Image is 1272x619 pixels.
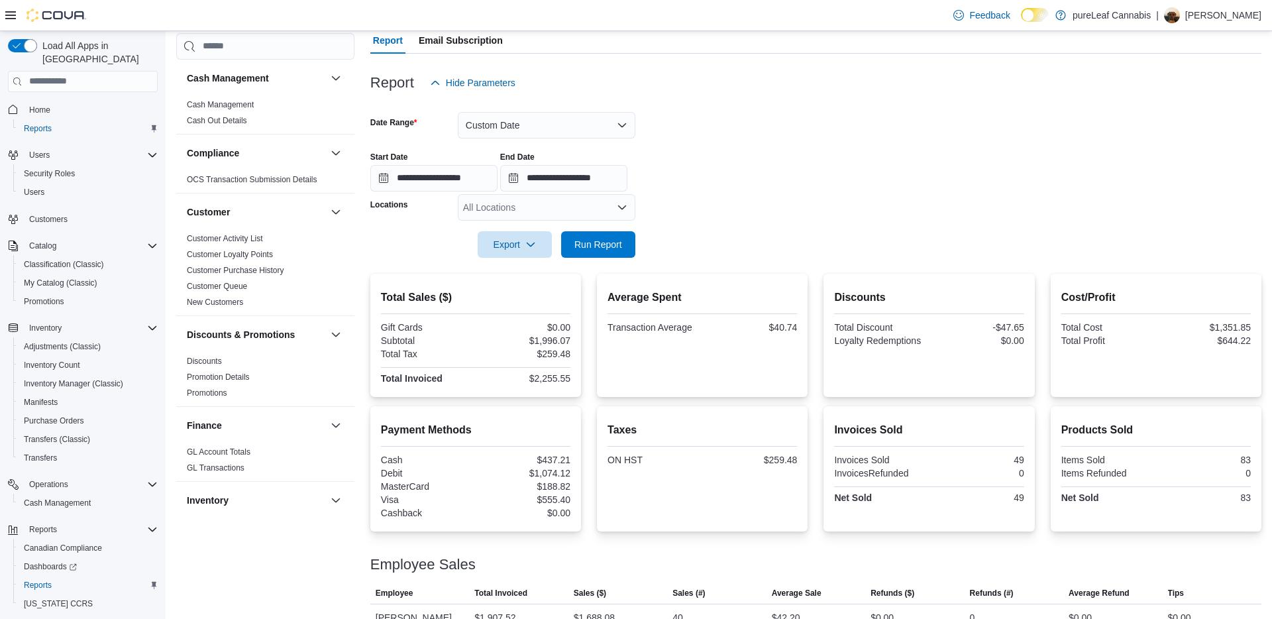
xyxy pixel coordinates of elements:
[19,121,158,137] span: Reports
[13,374,163,393] button: Inventory Manager (Classic)
[24,278,97,288] span: My Catalog (Classic)
[381,373,443,384] strong: Total Invoiced
[13,183,163,201] button: Users
[1061,290,1251,306] h2: Cost/Profit
[24,378,123,389] span: Inventory Manager (Classic)
[1159,322,1251,333] div: $1,351.85
[29,214,68,225] span: Customers
[1073,7,1151,23] p: pureLeaf Cannabis
[24,102,56,118] a: Home
[376,588,413,598] span: Employee
[187,282,247,291] a: Customer Queue
[1069,588,1130,598] span: Average Refund
[370,117,417,128] label: Date Range
[500,152,535,162] label: End Date
[1021,8,1049,22] input: Dark Mode
[29,479,68,490] span: Operations
[13,356,163,374] button: Inventory Count
[13,539,163,557] button: Canadian Compliance
[187,205,230,219] h3: Customer
[24,101,158,118] span: Home
[29,150,50,160] span: Users
[328,418,344,433] button: Finance
[24,522,62,537] button: Reports
[19,577,158,593] span: Reports
[478,349,570,359] div: $259.48
[24,477,74,492] button: Operations
[932,468,1024,478] div: 0
[13,292,163,311] button: Promotions
[772,588,821,598] span: Average Sale
[834,335,926,346] div: Loyalty Redemptions
[13,255,163,274] button: Classification (Classic)
[871,588,914,598] span: Refunds ($)
[187,99,254,110] span: Cash Management
[19,413,158,429] span: Purchase Orders
[1061,335,1153,346] div: Total Profit
[13,576,163,594] button: Reports
[19,357,158,373] span: Inventory Count
[187,463,244,473] span: GL Transactions
[187,447,250,457] a: GL Account Totals
[672,588,705,598] span: Sales (#)
[24,320,67,336] button: Inventory
[19,540,107,556] a: Canadian Compliance
[561,231,635,258] button: Run Report
[187,419,325,432] button: Finance
[187,115,247,126] span: Cash Out Details
[1061,455,1153,465] div: Items Sold
[370,75,414,91] h3: Report
[19,495,96,511] a: Cash Management
[1156,7,1159,23] p: |
[37,39,158,66] span: Load All Apps in [GEOGRAPHIC_DATA]
[187,522,265,532] span: Inventory Adjustments
[446,76,515,89] span: Hide Parameters
[705,322,797,333] div: $40.74
[29,105,50,115] span: Home
[19,357,85,373] a: Inventory Count
[24,580,52,591] span: Reports
[1168,588,1184,598] span: Tips
[932,492,1024,503] div: 49
[834,455,926,465] div: Invoices Sold
[187,388,227,398] span: Promotions
[478,231,552,258] button: Export
[24,147,158,163] span: Users
[24,211,158,227] span: Customers
[19,184,158,200] span: Users
[29,241,56,251] span: Catalog
[176,97,354,134] div: Cash Management
[187,250,273,259] a: Customer Loyalty Points
[187,175,317,184] a: OCS Transaction Submission Details
[19,413,89,429] a: Purchase Orders
[328,70,344,86] button: Cash Management
[370,152,408,162] label: Start Date
[187,72,325,85] button: Cash Management
[574,238,622,251] span: Run Report
[19,121,57,137] a: Reports
[381,481,473,492] div: MasterCard
[381,335,473,346] div: Subtotal
[478,335,570,346] div: $1,996.07
[19,166,80,182] a: Security Roles
[24,453,57,463] span: Transfers
[13,119,163,138] button: Reports
[187,328,295,341] h3: Discounts & Promotions
[187,174,317,185] span: OCS Transaction Submission Details
[187,72,269,85] h3: Cash Management
[608,422,797,438] h2: Taxes
[705,455,797,465] div: $259.48
[19,596,98,612] a: [US_STATE] CCRS
[187,100,254,109] a: Cash Management
[13,594,163,613] button: [US_STATE] CCRS
[1159,468,1251,478] div: 0
[3,520,163,539] button: Reports
[328,204,344,220] button: Customer
[478,373,570,384] div: $2,255.55
[381,468,473,478] div: Debit
[187,146,325,160] button: Compliance
[19,166,158,182] span: Security Roles
[19,184,50,200] a: Users
[24,296,64,307] span: Promotions
[187,372,250,382] span: Promotion Details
